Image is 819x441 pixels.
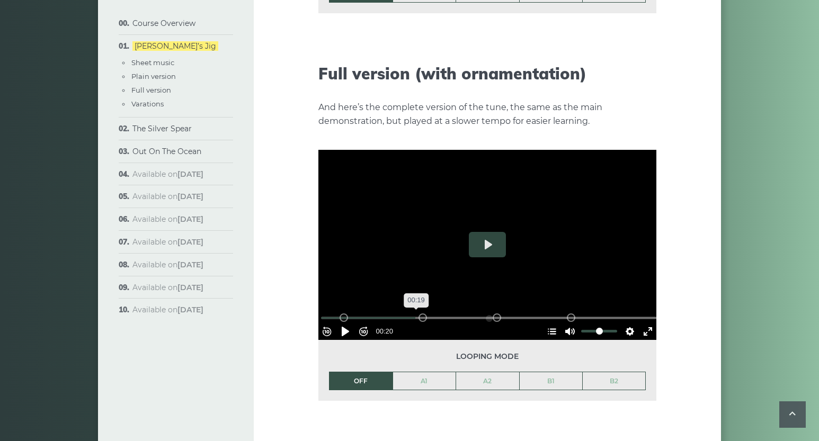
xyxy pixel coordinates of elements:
a: Sheet music [131,58,174,67]
span: Available on [132,214,203,224]
a: A1 [393,372,456,390]
strong: [DATE] [177,260,203,269]
strong: [DATE] [177,214,203,224]
span: Available on [132,169,203,179]
a: B2 [583,372,645,390]
span: Available on [132,305,203,314]
h2: Full version (with ornamentation) [318,64,656,83]
a: Full version [131,86,171,94]
a: B1 [520,372,583,390]
a: A2 [456,372,519,390]
a: Course Overview [132,19,195,28]
a: The Silver Spear [132,124,192,133]
strong: [DATE] [177,283,203,292]
a: Out On The Ocean [132,147,201,156]
span: Available on [132,260,203,269]
a: Varations [131,100,164,108]
span: Available on [132,237,203,247]
strong: [DATE] [177,237,203,247]
strong: [DATE] [177,169,203,179]
a: Plain version [131,72,176,80]
a: [PERSON_NAME]’s Jig [132,41,218,51]
strong: [DATE] [177,192,203,201]
span: Available on [132,192,203,201]
span: Available on [132,283,203,292]
strong: [DATE] [177,305,203,314]
p: And here’s the complete version of the tune, the same as the main demonstration, but played at a ... [318,101,656,128]
span: Looping mode [329,350,646,363]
